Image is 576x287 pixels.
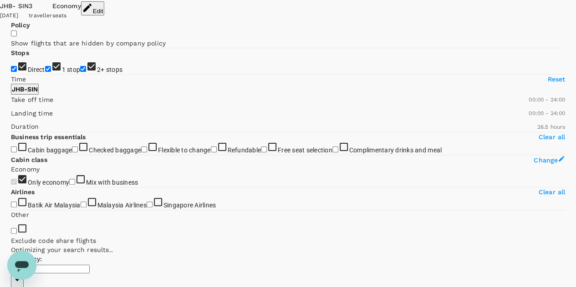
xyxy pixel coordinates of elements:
input: Malaysia Airlines [81,201,87,207]
div: Economy [52,1,81,11]
strong: Business trip essentials [11,133,86,141]
strong: Airlines [11,188,35,196]
span: 00:00 - 24:00 [529,96,565,103]
span: 1 stop [62,66,81,73]
input: Complimentary drinks and meal [332,146,338,152]
p: Time [11,75,26,84]
span: Refundable [228,146,261,154]
span: Direct [28,66,45,73]
input: Cabin baggage [11,146,17,152]
input: Refundable [211,146,217,152]
p: Other [11,210,29,219]
p: Policy [11,20,30,30]
p: Economy [11,165,565,174]
span: 2+ stops [97,66,122,73]
input: 1 stop [45,66,51,72]
strong: Stops [11,49,29,56]
div: 3 [29,1,52,11]
p: Landing time [11,109,53,118]
span: Mix with business [86,179,138,186]
span: Free seat selection [278,146,332,154]
p: JHB - SIN [12,85,38,94]
p: Take off time [11,95,53,104]
button: Edit [81,1,104,15]
p: Clear all [539,132,565,141]
p: Reset [547,75,565,84]
input: Exclude code share flights [11,228,17,234]
input: Free seat selection [261,146,267,152]
p: Exclude code share flights [11,236,565,245]
input: Checked baggage [72,146,78,152]
p: Optimizing your search results.. [11,245,565,254]
p: Duration [11,122,39,131]
span: Singapore Airlines [163,201,216,209]
div: traveller [29,11,52,20]
input: Batik Air Malaysia [11,201,17,207]
input: Singapore Airlines [147,201,153,207]
span: Complimentary drinks and meal [349,146,442,154]
span: 26.5 hours [537,124,566,130]
span: 00:00 - 24:00 [529,110,565,116]
p: Show flights that are hidden by company policy [11,39,565,48]
input: Flexible to change [141,146,147,152]
input: 2+ stops [80,66,86,72]
input: Mix with business [69,179,75,185]
span: Change [534,156,558,164]
span: Cabin baggage [28,146,72,154]
span: Checked baggage [89,146,141,154]
span: Only economy [28,179,69,186]
input: Direct [11,66,17,72]
div: seats [52,11,81,20]
iframe: Button to launch messaging window [7,251,36,280]
strong: Cabin class [11,156,47,163]
span: Flexible to change [158,146,211,154]
p: Clear all [539,187,565,196]
input: Only economy [11,179,17,185]
span: Malaysia Airlines [97,201,147,209]
span: Batik Air Malaysia [28,201,81,209]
